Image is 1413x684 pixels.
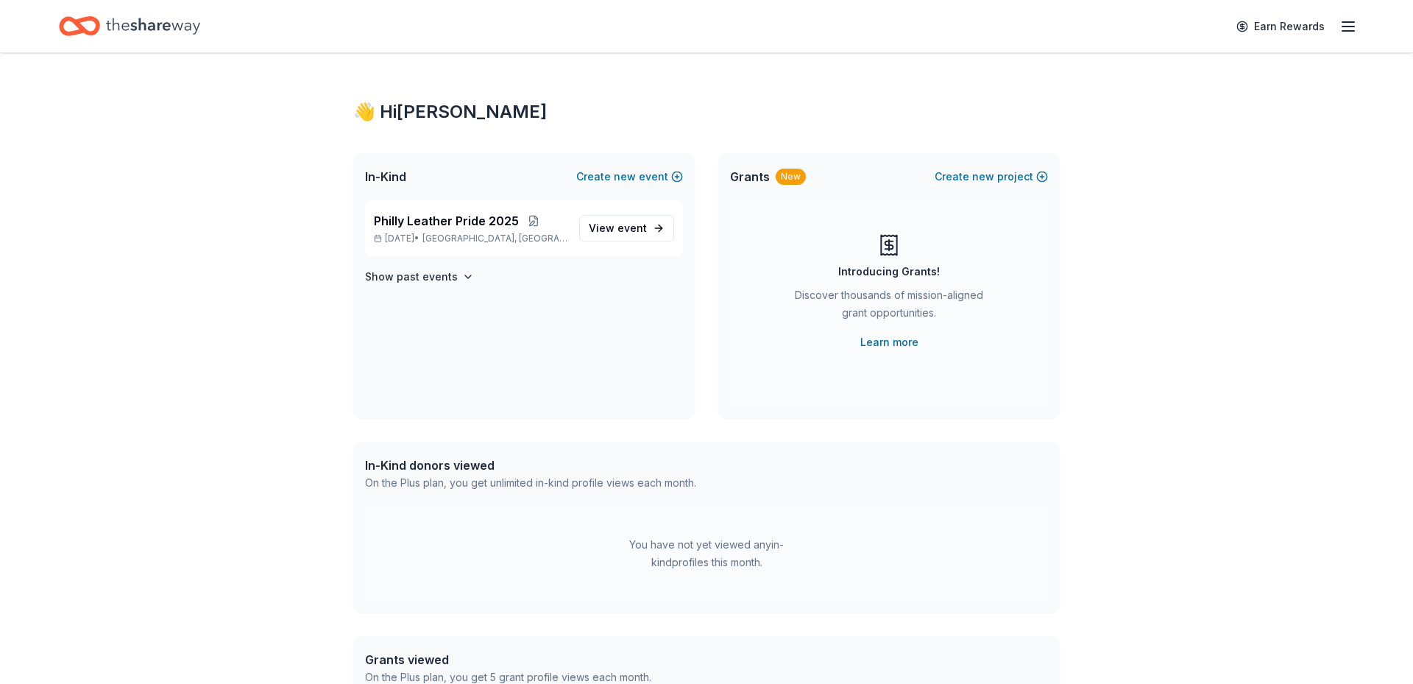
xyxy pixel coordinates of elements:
button: Createnewevent [576,168,683,186]
button: Show past events [365,268,474,286]
span: new [972,168,994,186]
span: Philly Leather Pride 2025 [374,212,519,230]
span: [GEOGRAPHIC_DATA], [GEOGRAPHIC_DATA] [422,233,567,244]
div: New [776,169,806,185]
span: new [614,168,636,186]
div: In-Kind donors viewed [365,456,696,474]
span: View [589,219,647,237]
p: [DATE] • [374,233,567,244]
a: Learn more [860,334,918,351]
div: On the Plus plan, you get unlimited in-kind profile views each month. [365,474,696,492]
div: Introducing Grants! [838,263,940,281]
button: Createnewproject [935,168,1048,186]
span: Grants [730,168,770,186]
h4: Show past events [365,268,458,286]
a: View event [579,215,674,241]
a: Home [59,9,200,43]
div: You have not yet viewed any in-kind profiles this month. [615,536,798,571]
span: In-Kind [365,168,406,186]
div: Discover thousands of mission-aligned grant opportunities. [789,286,989,328]
span: event [617,222,647,234]
a: Earn Rewards [1228,13,1334,40]
div: Grants viewed [365,651,651,669]
div: 👋 Hi [PERSON_NAME] [353,100,1060,124]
